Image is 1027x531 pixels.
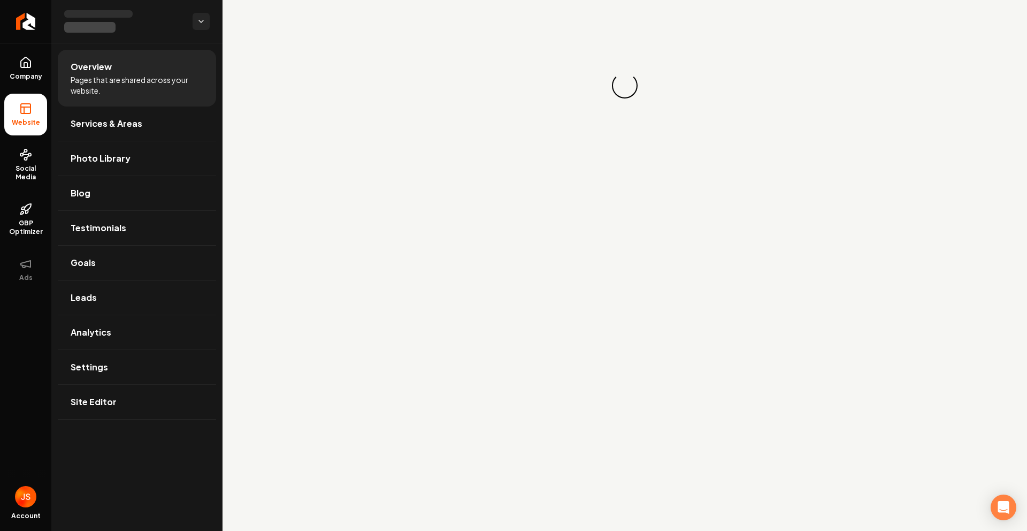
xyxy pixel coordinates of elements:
[15,486,36,507] button: Open user button
[71,361,108,374] span: Settings
[71,222,126,234] span: Testimonials
[71,396,117,408] span: Site Editor
[58,385,216,419] a: Site Editor
[4,249,47,291] button: Ads
[58,107,216,141] a: Services & Areas
[71,152,131,165] span: Photo Library
[71,326,111,339] span: Analytics
[11,512,41,520] span: Account
[7,118,44,127] span: Website
[58,350,216,384] a: Settings
[15,486,36,507] img: James Shamoun
[71,256,96,269] span: Goals
[15,274,37,282] span: Ads
[610,71,640,101] div: Loading
[58,211,216,245] a: Testimonials
[71,60,112,73] span: Overview
[58,246,216,280] a: Goals
[71,74,203,96] span: Pages that are shared across your website.
[71,187,90,200] span: Blog
[58,176,216,210] a: Blog
[4,48,47,89] a: Company
[71,291,97,304] span: Leads
[4,140,47,190] a: Social Media
[991,495,1016,520] div: Open Intercom Messenger
[5,72,47,81] span: Company
[71,117,142,130] span: Services & Areas
[4,219,47,236] span: GBP Optimizer
[58,315,216,350] a: Analytics
[4,194,47,245] a: GBP Optimizer
[58,141,216,176] a: Photo Library
[16,13,36,30] img: Rebolt Logo
[58,280,216,315] a: Leads
[4,164,47,181] span: Social Media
